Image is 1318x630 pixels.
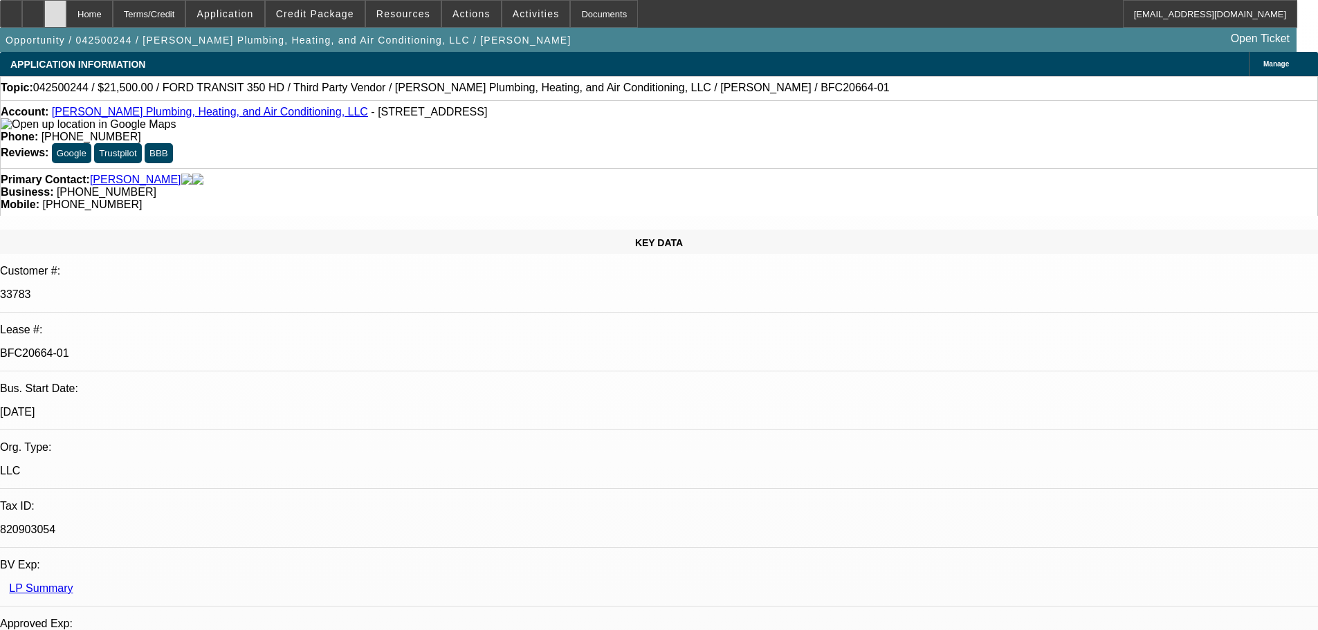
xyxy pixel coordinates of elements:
button: Actions [442,1,501,27]
a: [PERSON_NAME] [90,174,181,186]
button: Google [52,143,91,163]
span: KEY DATA [635,237,683,248]
span: [PHONE_NUMBER] [42,131,141,142]
a: Open Ticket [1225,27,1295,50]
span: Actions [452,8,491,19]
span: [PHONE_NUMBER] [42,198,142,210]
button: BBB [145,143,173,163]
strong: Phone: [1,131,38,142]
button: Trustpilot [94,143,141,163]
button: Application [186,1,264,27]
span: Resources [376,8,430,19]
img: facebook-icon.png [181,174,192,186]
strong: Mobile: [1,198,39,210]
strong: Business: [1,186,53,198]
span: - [STREET_ADDRESS] [371,106,487,118]
strong: Account: [1,106,48,118]
strong: Topic: [1,82,33,94]
span: Credit Package [276,8,354,19]
img: linkedin-icon.png [192,174,203,186]
span: Opportunity / 042500244 / [PERSON_NAME] Plumbing, Heating, and Air Conditioning, LLC / [PERSON_NAME] [6,35,571,46]
button: Resources [366,1,441,27]
button: Activities [502,1,570,27]
a: [PERSON_NAME] Plumbing, Heating, and Air Conditioning, LLC [52,106,368,118]
span: Manage [1263,60,1289,68]
span: Application [196,8,253,19]
span: [PHONE_NUMBER] [57,186,156,198]
button: Credit Package [266,1,365,27]
strong: Primary Contact: [1,174,90,186]
strong: Reviews: [1,147,48,158]
span: 042500244 / $21,500.00 / FORD TRANSIT 350 HD / Third Party Vendor / [PERSON_NAME] Plumbing, Heati... [33,82,890,94]
span: APPLICATION INFORMATION [10,59,145,70]
a: View Google Maps [1,118,176,130]
img: Open up location in Google Maps [1,118,176,131]
a: LP Summary [9,582,73,594]
span: Activities [513,8,560,19]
